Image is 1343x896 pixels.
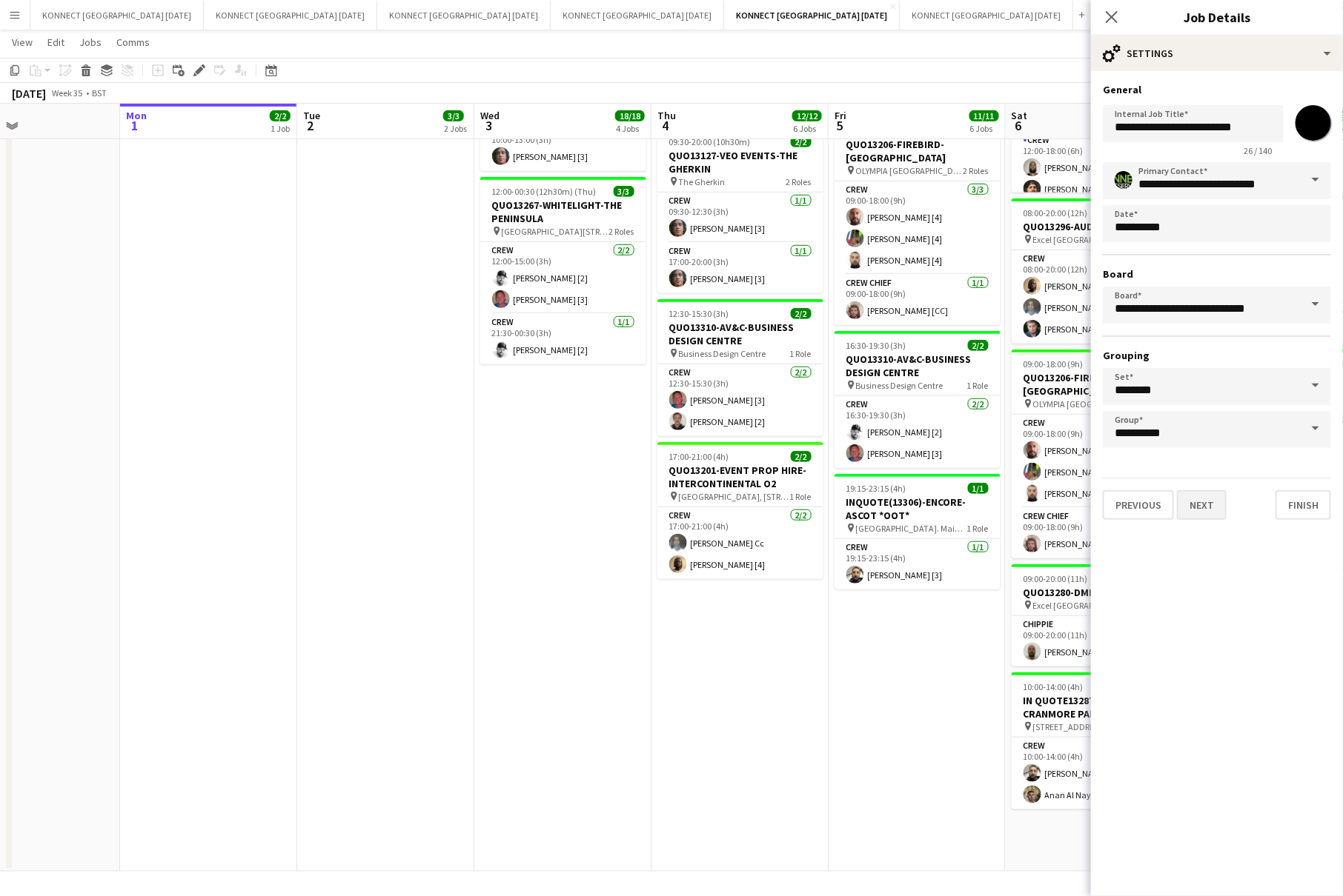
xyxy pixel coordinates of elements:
div: Settings [1091,36,1343,71]
app-job-card: 16:30-19:30 (3h)2/2QUO13310-AV&C-BUSINESS DESIGN CENTRE Business Design Centre1 RoleCrew2/216:30-... [835,331,1001,468]
a: View [6,33,39,52]
span: 10:00-14:00 (4h) [1024,681,1084,692]
span: 2/2 [791,308,812,319]
span: Wed [480,109,500,122]
span: Sat [1012,109,1028,122]
app-job-card: 09:00-18:00 (9h)4/4QUO13206-FIREBIRD-[GEOGRAPHIC_DATA] OLYMPIA [GEOGRAPHIC_DATA]2 RolesCrew3/309:... [1012,350,1178,558]
app-job-card: 09:00-18:00 (9h)4/4QUO13206-FIREBIRD-[GEOGRAPHIC_DATA] OLYMPIA [GEOGRAPHIC_DATA]2 RolesCrew3/309:... [835,116,1001,325]
span: Business Design Centre [856,380,944,391]
app-card-role: Crew1/109:30-12:30 (3h)[PERSON_NAME] [3] [657,193,823,243]
span: [GEOGRAPHIC_DATA][STREET_ADDRESS] [502,226,609,237]
button: KONNECT [GEOGRAPHIC_DATA] [DATE] [377,1,551,30]
h3: QUO13267-WHITELIGHT-THE PENINSULA [480,198,646,225]
span: 2 Roles [609,226,634,237]
span: 2 Roles [964,165,989,176]
h3: Job Details [1091,7,1343,27]
span: 5 [832,117,846,134]
app-card-role: Crew2/216:30-19:30 (3h)[PERSON_NAME] [2][PERSON_NAME] [3] [835,396,1001,468]
span: Fri [835,109,846,122]
span: Jobs [79,36,102,49]
app-card-role: Crew2/210:00-14:00 (4h)[PERSON_NAME] [3]Anan Al Nayean [1] [1012,738,1178,809]
h3: QUO13201-EVENT PROP HIRE-INTERCONTINENTAL O2 [657,464,823,490]
h3: QUO13310-AV&C-BUSINESS DESIGN CENTRE [835,352,1001,379]
div: 09:30-20:00 (10h30m)2/2QUO13127-VEO EVENTS-THE GHERKIN The Gherkin2 RolesCrew1/109:30-12:30 (3h)[... [657,127,823,293]
span: Thu [657,109,676,122]
app-card-role: Crew3/308:00-20:00 (12h)[PERSON_NAME] [4][PERSON_NAME] Cc[PERSON_NAME] [3] [1012,250,1178,344]
span: 1 Role [967,523,989,534]
span: 12:30-15:30 (3h) [669,308,729,319]
app-card-role: Crew1/121:30-00:30 (3h)[PERSON_NAME] [2] [480,314,646,364]
span: 09:30-20:00 (10h30m) [669,136,751,147]
app-card-role: Crew2/217:00-21:00 (4h)[PERSON_NAME] Cc[PERSON_NAME] [4] [657,507,823,579]
app-card-role: Crew3/309:00-18:00 (9h)[PERSON_NAME] [4][PERSON_NAME] [4][PERSON_NAME] [4] [835,181,1001,275]
span: Comms [116,36,150,49]
button: KONNECT [GEOGRAPHIC_DATA] [DATE] [551,1,724,30]
span: 3/3 [443,110,464,121]
app-job-card: 12:00-00:30 (12h30m) (Thu)3/3QUO13267-WHITELIGHT-THE PENINSULA [GEOGRAPHIC_DATA][STREET_ADDRESS]2... [480,177,646,364]
span: OLYMPIA [GEOGRAPHIC_DATA] [856,165,964,176]
span: The Gherkin [679,176,726,187]
span: 2/2 [791,136,812,147]
h3: General [1103,83,1331,96]
span: [GEOGRAPHIC_DATA]. Main grandstand [856,523,967,534]
app-job-card: 09:00-20:00 (11h)1/1QUO13280-DMN DESIGN-EXCEL Excel [GEOGRAPHIC_DATA]1 RoleCHIPPIE1/109:00-20:00 ... [1012,564,1178,666]
span: 2/2 [968,340,989,351]
span: View [12,36,33,49]
app-card-role: Crew1/110:00-13:00 (3h)[PERSON_NAME] [3] [480,121,646,171]
button: KONNECT [GEOGRAPHIC_DATA] [DATE] [204,1,377,30]
span: 18/18 [615,110,645,121]
span: OLYMPIA [GEOGRAPHIC_DATA] [1033,398,1141,409]
span: 12:00-00:30 (12h30m) (Thu) [492,186,597,197]
div: 08:00-20:00 (12h)3/3QUO13296-AUDIENCE-EXCEL Excel [GEOGRAPHIC_DATA]1 RoleCrew3/308:00-20:00 (12h)... [1012,198,1178,344]
app-job-card: 19:15-23:15 (4h)1/1INQUOTE(13306)-ENCORE-ASCOT *OOT* [GEOGRAPHIC_DATA]. Main grandstand1 RoleCrew... [835,474,1001,589]
app-card-role: Crew3/309:00-18:00 (9h)[PERSON_NAME] [4][PERSON_NAME] [4][PERSON_NAME] [4] [1012,415,1178,508]
app-card-role: Crew Chief1/109:00-18:00 (9h)[PERSON_NAME] [CC] [1012,508,1178,558]
span: 2/2 [270,110,291,121]
div: 6 Jobs [970,123,998,134]
span: 1 Role [790,348,812,359]
div: BST [92,87,107,98]
span: 1 Role [790,491,812,502]
app-card-role: CHIPPIE1/109:00-20:00 (11h)[PERSON_NAME] [4s] [1012,616,1178,666]
span: Mon [126,109,147,122]
h3: IN QUOTE13287-IMP-CRANMORE PARK *OOT* [1012,694,1178,721]
app-card-role: Crew2/212:00-18:00 (6h)[PERSON_NAME] [3][PERSON_NAME] [2] [1012,132,1178,204]
button: KONNECT [GEOGRAPHIC_DATA] [DATE] [900,1,1073,30]
app-card-role: Crew Chief1/109:00-18:00 (9h)[PERSON_NAME] [CC] [835,275,1001,325]
span: Tue [303,109,320,122]
span: Excel [GEOGRAPHIC_DATA] [1033,600,1135,611]
app-card-role: Crew1/117:00-20:00 (3h)[PERSON_NAME] [3] [657,243,823,293]
h3: Grouping [1103,349,1331,362]
app-card-role: Crew2/212:30-15:30 (3h)[PERSON_NAME] [3][PERSON_NAME] [2] [657,364,823,436]
h3: QUO13206-FIREBIRD-[GEOGRAPHIC_DATA] [835,138,1001,164]
span: [STREET_ADDRESS] [1033,721,1107,732]
button: KONNECT [GEOGRAPHIC_DATA] [DATE] [30,1,204,30]
span: 4 [655,117,676,134]
button: Finish [1276,490,1331,520]
span: 2/2 [791,451,812,462]
a: Comms [110,33,156,52]
app-card-role: Crew1/119:15-23:15 (4h)[PERSON_NAME] [3] [835,539,1001,589]
button: Next [1177,490,1227,520]
span: 12/12 [792,110,822,121]
span: Week 35 [49,87,86,98]
div: 6 Jobs [793,123,821,134]
span: 16:30-19:30 (3h) [846,340,906,351]
span: 09:00-18:00 (9h) [1024,358,1084,370]
h3: QUO13127-VEO EVENTS-THE GHERKIN [657,149,823,175]
span: 1 [124,117,147,134]
span: Business Design Centre [679,348,766,359]
span: 08:00-20:00 (12h) [1024,207,1088,218]
app-job-card: 12:30-15:30 (3h)2/2QUO13310-AV&C-BUSINESS DESIGN CENTRE Business Design Centre1 RoleCrew2/212:30-... [657,299,823,436]
app-job-card: 10:00-14:00 (4h)2/2IN QUOTE13287-IMP-CRANMORE PARK *OOT* [STREET_ADDRESS]1 RoleCrew2/210:00-14:00... [1012,672,1178,809]
h3: Board [1103,267,1331,281]
span: 2 [301,117,320,134]
app-job-card: 17:00-21:00 (4h)2/2QUO13201-EVENT PROP HIRE-INTERCONTINENTAL O2 [GEOGRAPHIC_DATA], [STREET_ADDRES... [657,442,823,579]
span: 2 Roles [786,176,812,187]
